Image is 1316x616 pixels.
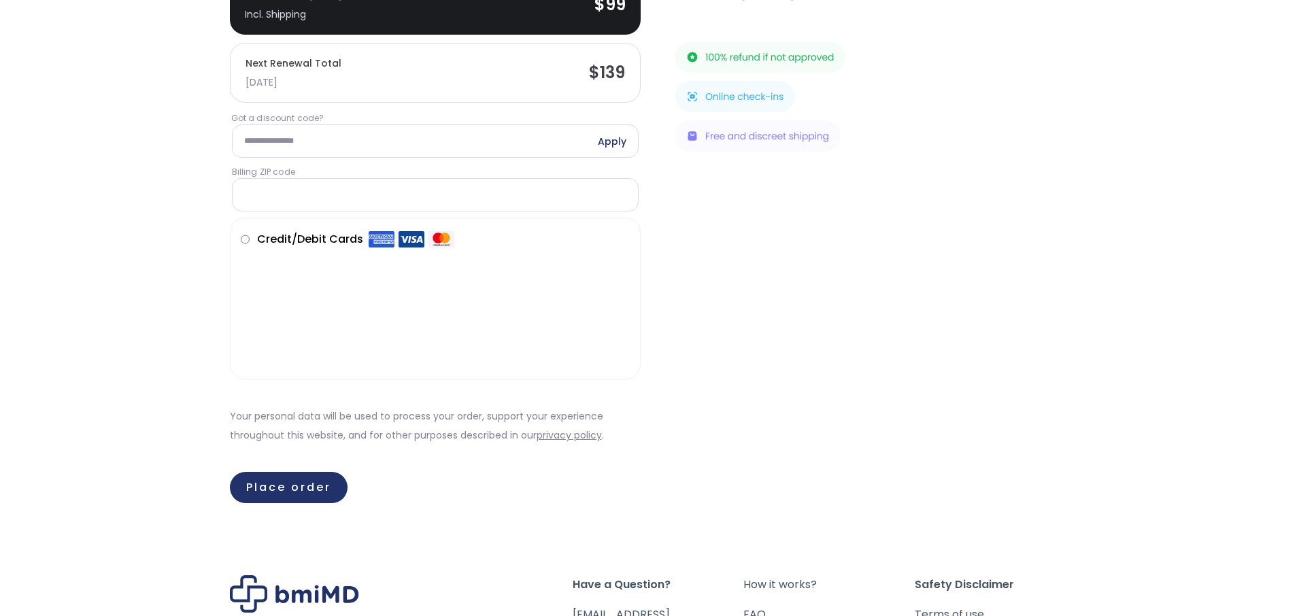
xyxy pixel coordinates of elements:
a: privacy policy [537,428,602,442]
img: Brand Logo [230,575,359,613]
label: Billing ZIP code [232,166,639,178]
a: Apply [598,135,627,148]
img: Mastercard [428,230,454,248]
label: Credit/Debit Cards [257,228,454,250]
span: Next Renewal Total [246,54,341,92]
div: [DATE] [246,73,341,92]
iframe: Secure payment input frame [238,247,628,350]
div: Incl. Shipping [245,5,343,24]
span: Safety Disclaimer [915,575,1086,594]
span: $ [589,61,600,84]
a: How it works? [743,575,915,594]
img: Online check-ins [675,81,795,112]
img: Free and discreet shipping [675,120,841,152]
button: Place order [230,472,348,503]
img: Visa [399,230,424,248]
img: Amex [369,230,394,248]
span: Have a Question? [573,575,744,594]
label: Got a discount code? [231,112,640,124]
p: Your personal data will be used to process your order, support your experience throughout this we... [230,407,641,445]
img: 100% refund if not approved [675,41,845,73]
bdi: 139 [589,61,625,84]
